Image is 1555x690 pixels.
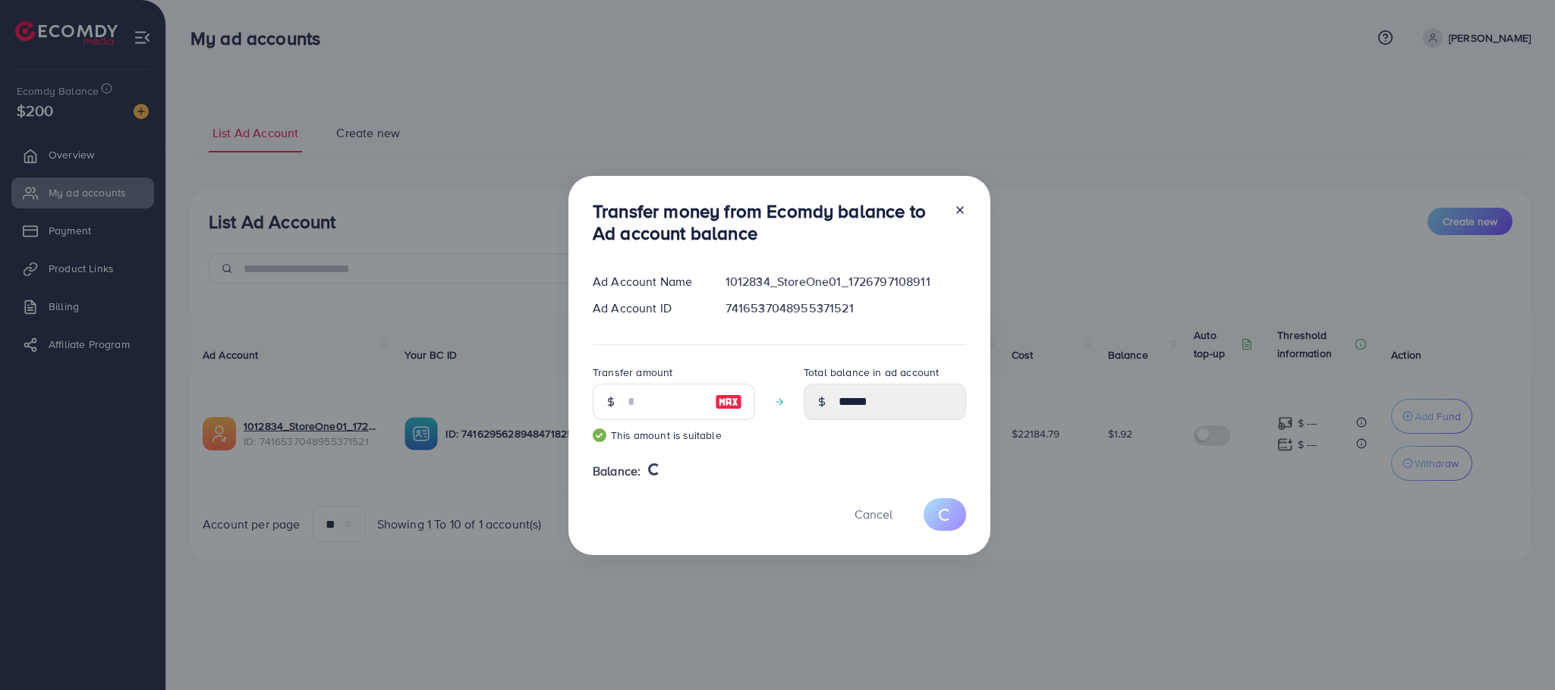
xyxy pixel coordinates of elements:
h3: Transfer money from Ecomdy balance to Ad account balance [593,200,942,244]
span: Balance: [593,463,641,480]
div: Ad Account ID [581,300,713,317]
img: image [715,393,742,411]
label: Transfer amount [593,365,672,380]
div: 7416537048955371521 [713,300,978,317]
small: This amount is suitable [593,428,755,443]
button: Cancel [836,498,911,531]
label: Total balance in ad account [804,365,939,380]
iframe: Chat [1490,622,1544,679]
span: Cancel [855,506,892,522]
img: guide [593,428,606,442]
div: Ad Account Name [581,273,713,290]
div: 1012834_StoreOne01_1726797108911 [713,273,978,290]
